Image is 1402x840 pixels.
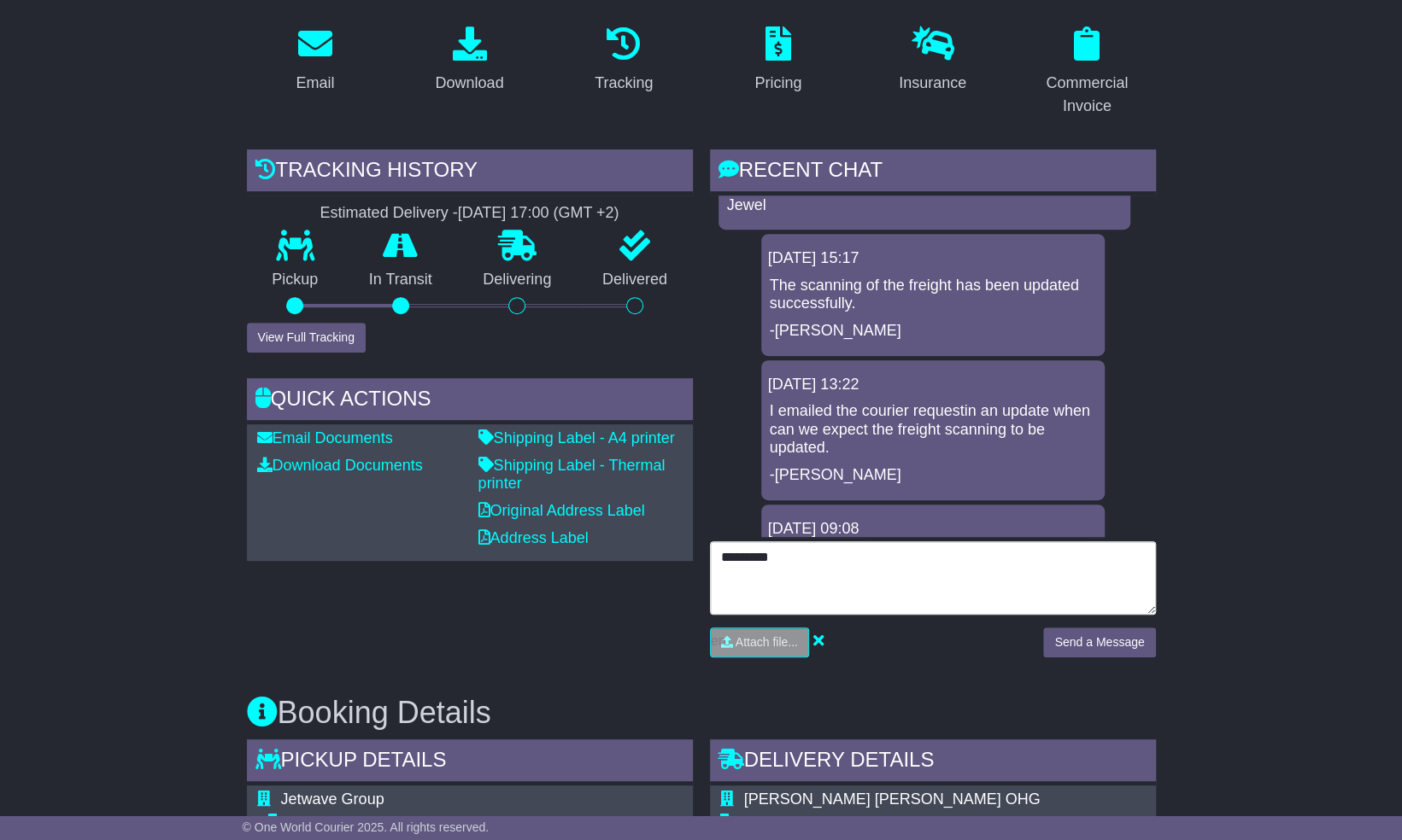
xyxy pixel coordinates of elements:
div: Tracking history [247,149,693,195]
div: Pricing [754,72,801,95]
p: The scanning of the freight has been updated successfully. [770,277,1096,313]
span: Commercial [281,814,363,831]
a: Download [424,20,514,101]
a: Email Documents [257,429,393,446]
div: [DATE] 13:22 [768,376,1098,394]
a: Shipping Label - A4 printer [478,429,675,446]
div: [DATE] 15:17 [768,249,1098,268]
a: Shipping Label - Thermal printer [478,457,666,493]
a: Email [285,20,345,101]
span: [PERSON_NAME] [PERSON_NAME] OHG [744,790,1041,808]
p: -[PERSON_NAME] [770,322,1096,341]
div: Insurance [899,72,966,95]
div: Pickup Details [247,739,693,785]
span: Jetwave Group [281,790,384,808]
p: I emailed the courier requestin an update when can we expect the freight scanning to be updated. [770,402,1096,458]
div: Tracking [595,72,653,95]
div: Email [296,72,334,95]
p: Pickup [247,271,344,289]
div: Quick Actions [247,378,693,424]
div: [DATE] 17:00 (GMT +2) [458,204,619,223]
div: Pickup [281,814,668,832]
div: Delivery [744,814,1041,832]
button: View Full Tracking [247,323,366,353]
div: RECENT CHAT [710,149,1156,195]
div: Commercial Invoice [1030,72,1145,118]
a: Pricing [743,20,812,101]
a: Commercial Invoice [1018,20,1156,124]
button: Send a Message [1043,627,1155,657]
span: Commercial [744,814,826,831]
a: Tracking [584,20,664,101]
a: Original Address Label [478,502,645,519]
p: In Transit [343,271,458,289]
p: Delivering [458,271,578,289]
div: Estimated Delivery - [247,204,693,223]
p: Delivered [577,271,693,289]
div: Delivery Details [710,739,1156,785]
p: Regards, Jewel [727,178,1122,214]
a: Download Documents [257,457,423,474]
a: Address Label [478,529,589,546]
div: Download [435,72,503,95]
h3: Booking Details [247,696,1156,730]
a: Insurance [888,20,977,101]
div: [DATE] 09:08 [768,520,1098,539]
p: -[PERSON_NAME] [770,466,1096,485]
span: © One World Courier 2025. All rights reserved. [243,820,490,834]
